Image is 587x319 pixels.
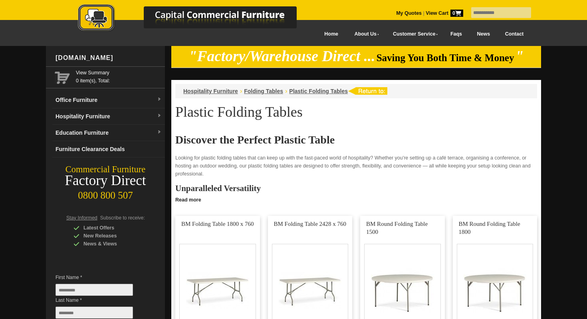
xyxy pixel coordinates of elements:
[56,4,335,36] a: Capital Commercial Furniture Logo
[384,25,443,43] a: Customer Service
[189,48,375,64] em: "Factory/Warehouse Direct ...
[289,88,348,94] a: Plastic Folding Tables
[56,296,145,304] span: Last Name *
[52,141,165,158] a: Furniture Clearance Deals
[498,25,531,43] a: Contact
[175,183,261,193] strong: Unparalleled Versatility
[52,125,165,141] a: Education Furnituredropdown
[175,134,335,146] strong: Discover the Perfect Plastic Table
[516,48,524,64] em: "
[377,52,514,63] span: Saving You Both Time & Money
[52,92,165,108] a: Office Furnituredropdown
[76,69,162,84] span: 0 item(s), Total:
[396,10,422,16] a: My Quotes
[56,273,145,281] span: First Name *
[175,104,537,120] h1: Plastic Folding Tables
[171,194,541,204] a: Click to read more
[46,175,165,186] div: Factory Direct
[73,232,149,240] div: New Releases
[244,88,283,94] a: Folding Tables
[52,108,165,125] a: Hospitality Furnituredropdown
[157,114,162,118] img: dropdown
[157,97,162,102] img: dropdown
[66,215,97,221] span: Stay Informed
[175,154,537,178] p: Looking for plastic folding tables that can keep up with the fast-paced world of hospitality? Whe...
[46,164,165,175] div: Commercial Furniture
[73,224,149,232] div: Latest Offers
[348,87,387,95] img: return to
[450,10,463,17] span: 0
[56,307,133,319] input: Last Name *
[52,46,165,70] div: [DOMAIN_NAME]
[76,69,162,77] a: View Summary
[346,25,384,43] a: About Us
[56,284,133,296] input: First Name *
[424,10,463,16] a: View Cart0
[426,10,463,16] strong: View Cart
[73,240,149,248] div: News & Views
[56,4,335,33] img: Capital Commercial Furniture Logo
[240,87,242,95] li: ›
[183,88,238,94] a: Hospitality Furniture
[100,215,145,221] span: Subscribe to receive:
[443,25,470,43] a: Faqs
[285,87,287,95] li: ›
[46,186,165,201] div: 0800 800 507
[470,25,498,43] a: News
[157,130,162,135] img: dropdown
